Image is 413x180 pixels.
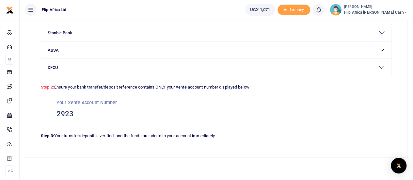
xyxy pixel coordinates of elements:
li: Wallet ballance [243,4,278,16]
span: Add money [278,5,310,15]
p: Ensure your bank transfer/deposit reference contains ONLY your Xente account number displayed below: [41,81,392,91]
span: Flip Africa [PERSON_NAME] Cash [344,9,408,15]
a: logo-small logo-large logo-large [6,7,14,12]
h3: 2923 [56,109,376,119]
li: M [5,54,14,65]
li: Toup your wallet [278,5,310,15]
img: profile-user [330,4,342,16]
div: Open Intercom Messenger [391,158,406,173]
small: Your Xente Account Number [56,100,117,105]
strong: Step 3: [41,133,54,138]
a: Add money [278,7,310,12]
strong: Step 2: [41,85,54,90]
a: UGX 1,071 [245,4,275,16]
li: Ac [5,165,14,176]
p: Your transfer/deposit is verified, and the funds are added to your account immediately. [41,133,392,139]
span: Flip Africa Ltd [39,7,69,13]
span: UGX 1,071 [250,7,270,13]
button: ABSA [41,41,391,58]
button: Stanbic Bank [41,24,391,41]
button: DFCU [41,59,391,76]
img: logo-small [6,6,14,14]
a: profile-user [PERSON_NAME] Flip Africa [PERSON_NAME] Cash [330,4,408,16]
small: [PERSON_NAME] [344,4,408,10]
